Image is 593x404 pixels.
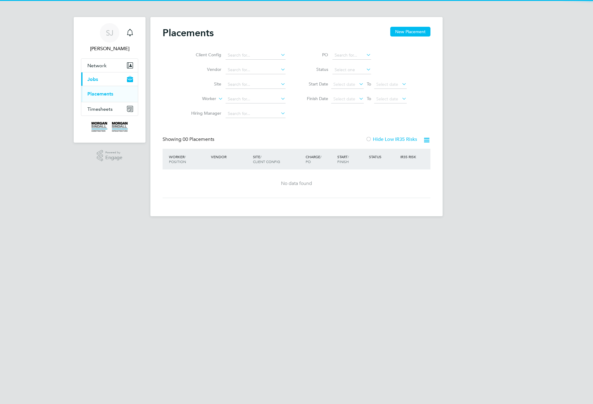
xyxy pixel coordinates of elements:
[376,82,398,87] span: Select date
[301,81,328,87] label: Start Date
[169,154,186,164] span: / Position
[333,96,355,102] span: Select date
[366,136,417,142] label: Hide Low IR35 Risks
[333,82,355,87] span: Select date
[87,63,107,68] span: Network
[186,110,221,116] label: Hiring Manager
[81,45,138,52] span: Sharon J
[365,80,373,88] span: To
[105,155,122,160] span: Engage
[81,23,138,52] a: SJ[PERSON_NAME]
[186,67,221,72] label: Vendor
[251,151,304,167] div: Site
[226,66,286,74] input: Search for...
[106,29,114,37] span: SJ
[81,122,138,132] a: Go to home page
[336,151,367,167] div: Start
[87,76,98,82] span: Jobs
[81,102,138,116] button: Timesheets
[181,96,216,102] label: Worker
[81,72,138,86] button: Jobs
[163,27,214,39] h2: Placements
[332,66,371,74] input: Select one
[253,154,280,164] span: / Client Config
[304,151,336,167] div: Charge
[226,80,286,89] input: Search for...
[163,136,216,143] div: Showing
[87,91,113,97] a: Placements
[301,96,328,101] label: Finish Date
[209,151,251,162] div: Vendor
[226,110,286,118] input: Search for...
[186,81,221,87] label: Site
[399,151,420,162] div: IR35 Risk
[81,86,138,102] div: Jobs
[169,180,424,187] div: No data found
[97,150,123,162] a: Powered byEngage
[226,51,286,60] input: Search for...
[226,95,286,103] input: Search for...
[105,150,122,155] span: Powered by
[301,67,328,72] label: Status
[87,106,113,112] span: Timesheets
[183,136,214,142] span: 00 Placements
[74,17,146,143] nav: Main navigation
[390,27,430,37] button: New Placement
[367,151,399,162] div: Status
[91,122,128,132] img: morgansindall-logo-retina.png
[301,52,328,57] label: PO
[81,59,138,72] button: Network
[332,51,371,60] input: Search for...
[186,52,221,57] label: Client Config
[365,95,373,103] span: To
[376,96,398,102] span: Select date
[306,154,321,164] span: / PO
[167,151,209,167] div: Worker
[337,154,349,164] span: / Finish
